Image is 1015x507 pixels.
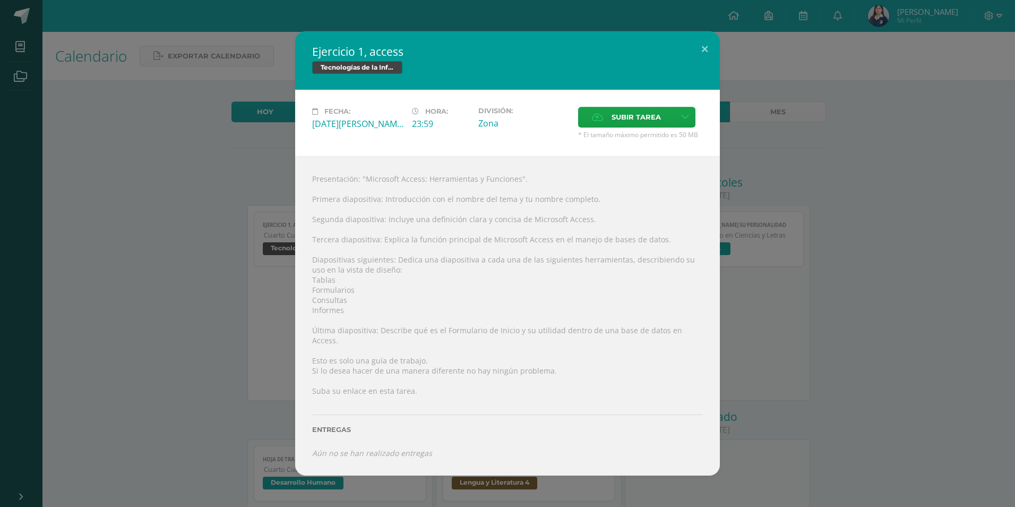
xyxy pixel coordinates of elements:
[312,448,432,458] i: Aún no se han realizado entregas
[312,118,403,130] div: [DATE][PERSON_NAME]
[612,107,661,127] span: Subir tarea
[425,107,448,115] span: Hora:
[690,31,720,67] button: Close (Esc)
[578,130,703,139] span: * El tamaño máximo permitido es 50 MB
[295,156,720,476] div: Presentación: "Microsoft Access: Herramientas y Funciones". Primera diapositiva: Introducción con...
[478,107,570,115] label: División:
[312,426,703,434] label: Entregas
[312,44,703,59] h2: Ejercicio 1, access
[324,107,350,115] span: Fecha:
[412,118,470,130] div: 23:59
[478,117,570,129] div: Zona
[312,61,402,74] span: Tecnologías de la Información y la Comunicación 4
